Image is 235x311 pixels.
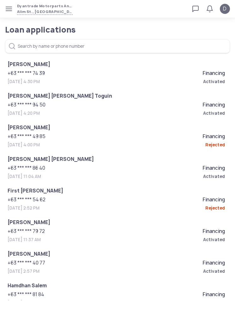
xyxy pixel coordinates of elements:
[5,25,192,34] h1: Loan applications
[116,142,225,148] span: Rejected
[8,124,225,131] span: [PERSON_NAME]
[116,205,225,211] span: Rejected
[8,300,40,306] span: [DATE] 3:29 PM
[116,300,225,306] span: Rejected
[8,268,39,274] span: [DATE] 2:57 PM
[17,3,73,15] button: Dyantrade Motorparts And Accessories KidapawanAlim St., [GEOGRAPHIC_DATA], [GEOGRAPHIC_DATA], [GE...
[8,142,40,148] span: [DATE] 4:00 PM
[8,92,225,100] span: [PERSON_NAME] [PERSON_NAME] Toguin
[8,78,40,85] span: [DATE] 4:30 PM
[8,282,225,290] span: Hamdhan Salem
[203,260,225,266] span: Financing
[8,205,39,211] span: [DATE] 2:52 PM
[116,173,225,180] span: Activated
[223,5,226,13] span: D
[116,268,225,274] span: Activated
[17,3,73,9] span: Dyantrade Motorparts And Accessories Kidapawan
[203,133,225,140] span: Financing
[116,78,225,85] span: Activated
[17,9,73,15] span: Alim St., [GEOGRAPHIC_DATA], [GEOGRAPHIC_DATA], [GEOGRAPHIC_DATA], [GEOGRAPHIC_DATA], PHL
[116,236,225,243] span: Activated
[8,219,225,226] span: [PERSON_NAME]
[203,228,225,235] span: Financing
[203,102,225,108] span: Financing
[203,197,225,203] span: Financing
[203,291,225,298] span: Financing
[8,250,225,258] span: [PERSON_NAME]
[8,155,225,163] span: [PERSON_NAME] [PERSON_NAME]
[8,61,225,68] span: [PERSON_NAME]
[8,110,40,116] span: [DATE] 4:20 PM
[8,236,41,243] span: [DATE] 11:37 AM
[203,70,225,76] span: Financing
[116,110,225,116] span: Activated
[203,165,225,171] span: Financing
[8,187,225,195] span: First [PERSON_NAME]
[8,173,41,180] span: [DATE] 11:04 AM
[220,4,230,14] button: D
